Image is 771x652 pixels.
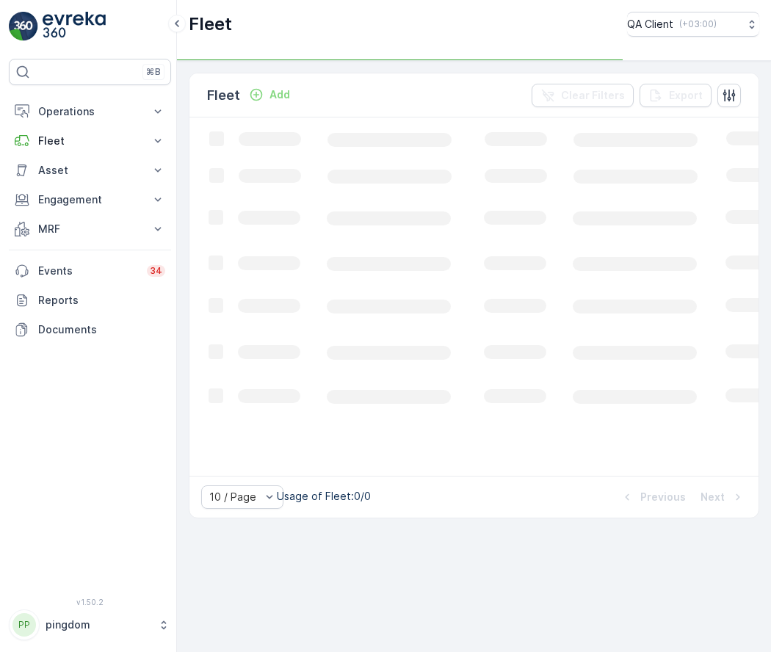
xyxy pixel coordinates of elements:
[9,214,171,244] button: MRF
[269,87,290,102] p: Add
[43,12,106,41] img: logo_light-DOdMpM7g.png
[561,88,625,103] p: Clear Filters
[207,85,240,106] p: Fleet
[9,97,171,126] button: Operations
[9,126,171,156] button: Fleet
[618,488,687,506] button: Previous
[9,256,171,286] a: Events34
[150,265,162,277] p: 34
[9,609,171,640] button: PPpingdom
[9,286,171,315] a: Reports
[9,156,171,185] button: Asset
[9,12,38,41] img: logo
[699,488,747,506] button: Next
[9,598,171,606] span: v 1.50.2
[38,293,165,308] p: Reports
[9,315,171,344] a: Documents
[640,84,712,107] button: Export
[243,86,296,104] button: Add
[46,617,151,632] p: pingdom
[146,66,161,78] p: ⌘B
[679,18,717,30] p: ( +03:00 )
[532,84,634,107] button: Clear Filters
[38,104,142,119] p: Operations
[38,322,165,337] p: Documents
[38,192,142,207] p: Engagement
[277,489,371,504] p: Usage of Fleet : 0/0
[627,12,759,37] button: QA Client(+03:00)
[38,222,142,236] p: MRF
[12,613,36,637] div: PP
[669,88,703,103] p: Export
[9,185,171,214] button: Engagement
[38,264,138,278] p: Events
[189,12,232,36] p: Fleet
[640,490,686,504] p: Previous
[627,17,673,32] p: QA Client
[701,490,725,504] p: Next
[38,134,142,148] p: Fleet
[38,163,142,178] p: Asset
